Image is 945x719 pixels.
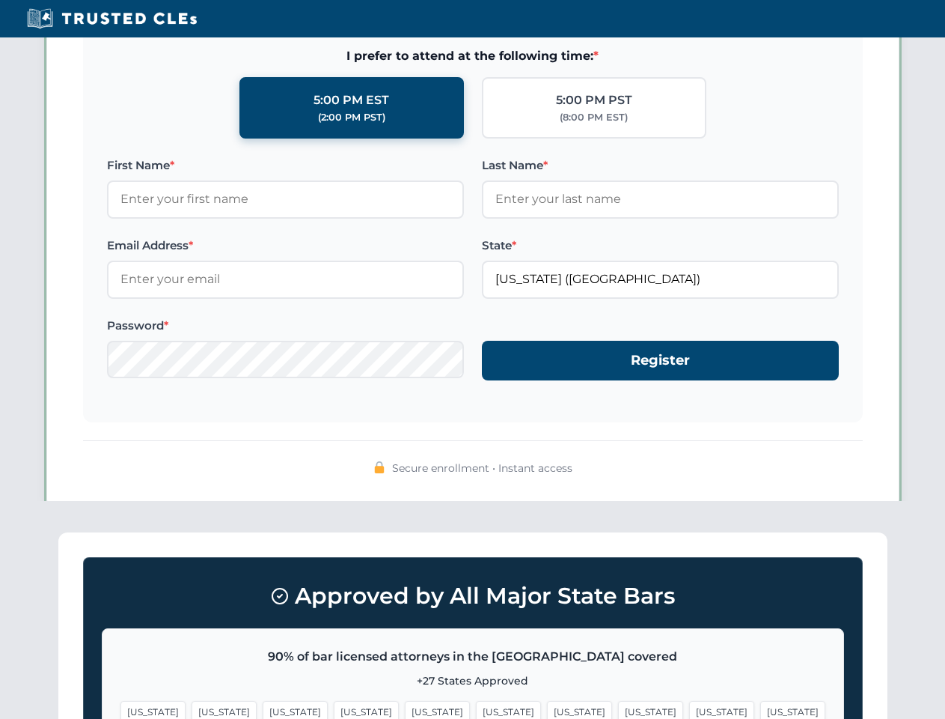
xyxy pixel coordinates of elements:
[556,91,632,110] div: 5:00 PM PST
[318,110,385,125] div: (2:00 PM PST)
[482,237,839,255] label: State
[392,460,572,476] span: Secure enrollment • Instant access
[107,157,464,175] label: First Name
[107,261,464,298] input: Enter your email
[107,180,464,218] input: Enter your first name
[482,341,839,380] button: Register
[482,157,839,175] label: Last Name
[482,261,839,298] input: Florida (FL)
[107,46,839,66] span: I prefer to attend at the following time:
[560,110,628,125] div: (8:00 PM EST)
[22,7,201,30] img: Trusted CLEs
[120,673,825,689] p: +27 States Approved
[314,91,389,110] div: 5:00 PM EST
[120,647,825,667] p: 90% of bar licensed attorneys in the [GEOGRAPHIC_DATA] covered
[482,180,839,218] input: Enter your last name
[107,317,464,335] label: Password
[102,576,844,616] h3: Approved by All Major State Bars
[107,237,464,255] label: Email Address
[373,461,385,473] img: 🔒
